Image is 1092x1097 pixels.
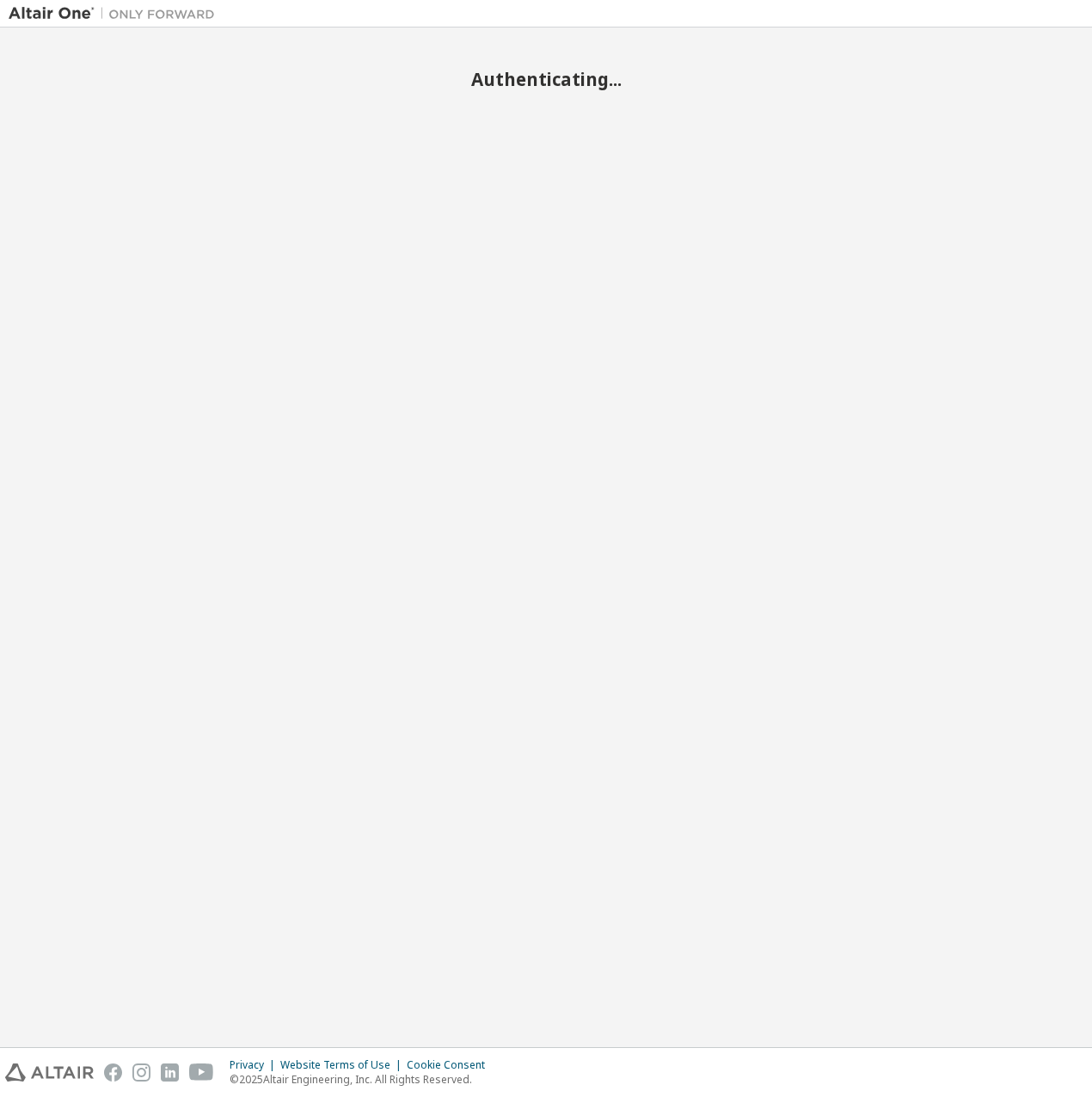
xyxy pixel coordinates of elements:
h2: Authenticating... [9,68,1083,90]
p: © 2025 Altair Engineering, Inc. All Rights Reserved. [230,1072,495,1087]
img: Altair One [9,5,224,22]
img: altair_logo.svg [5,1063,94,1082]
img: linkedin.svg [161,1063,179,1082]
div: Privacy [230,1058,280,1072]
div: Website Terms of Use [280,1058,407,1072]
img: youtube.svg [189,1063,214,1082]
img: instagram.svg [132,1063,150,1082]
img: facebook.svg [104,1063,122,1082]
div: Cookie Consent [407,1058,495,1072]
